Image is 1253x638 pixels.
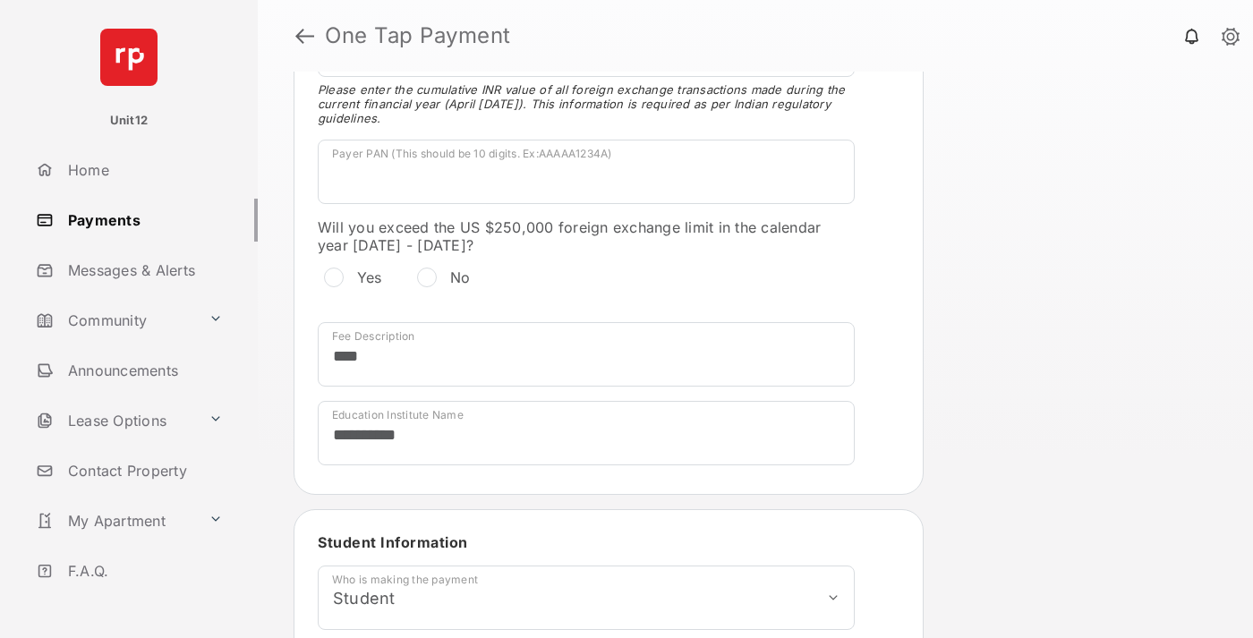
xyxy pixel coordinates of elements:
[450,268,471,286] label: No
[318,533,468,551] span: Student Information
[357,268,382,286] label: Yes
[29,149,258,191] a: Home
[29,549,258,592] a: F.A.Q.
[29,199,258,242] a: Payments
[318,82,855,125] span: Please enter the cumulative INR value of all foreign exchange transactions made during the curren...
[29,349,258,392] a: Announcements
[100,29,158,86] img: svg+xml;base64,PHN2ZyB4bWxucz0iaHR0cDovL3d3dy53My5vcmcvMjAwMC9zdmciIHdpZHRoPSI2NCIgaGVpZ2h0PSI2NC...
[29,449,258,492] a: Contact Property
[29,399,201,442] a: Lease Options
[29,499,201,542] a: My Apartment
[29,299,201,342] a: Community
[318,218,855,254] label: Will you exceed the US $250,000 foreign exchange limit in the calendar year [DATE] - [DATE]?
[110,112,149,130] p: Unit12
[325,25,511,47] strong: One Tap Payment
[29,249,258,292] a: Messages & Alerts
